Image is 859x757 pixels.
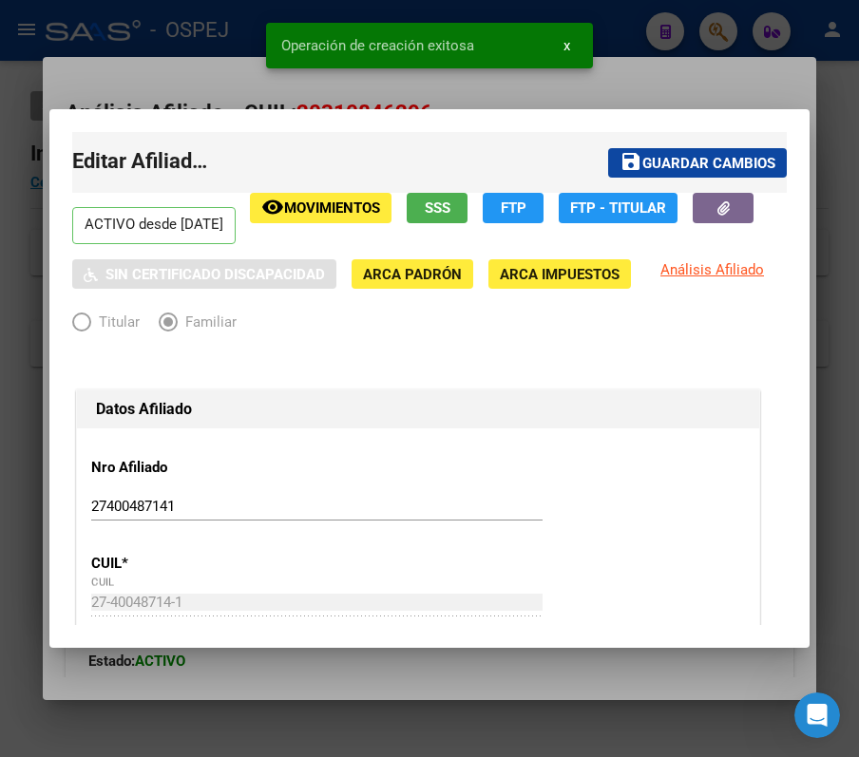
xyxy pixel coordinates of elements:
[660,261,764,278] span: Análisis Afiliado
[608,148,787,178] button: Guardar cambios
[281,36,474,55] span: Operación de creación exitosa
[72,149,344,173] span: Editar Afiliado 27400487141
[548,28,585,63] button: x
[794,692,840,738] iframe: Intercom live chat
[261,196,284,218] mat-icon: remove_red_eye
[178,312,237,333] span: Familiar
[500,266,620,283] span: ARCA Impuestos
[96,398,740,421] h1: Datos Afiliado
[72,207,236,244] p: ACTIVO desde [DATE]
[91,312,140,333] span: Titular
[642,155,775,172] span: Guardar cambios
[488,259,631,289] button: ARCA Impuestos
[407,193,468,222] button: SSS
[352,259,473,289] button: ARCA Padrón
[620,150,642,173] mat-icon: save
[250,193,391,222] button: Movimientos
[91,457,287,479] p: Nro Afiliado
[483,193,544,222] button: FTP
[284,200,380,218] span: Movimientos
[363,266,462,283] span: ARCA Padrón
[563,37,570,54] span: x
[105,266,325,283] span: Sin Certificado Discapacidad
[72,259,336,289] button: Sin Certificado Discapacidad
[425,200,450,218] span: SSS
[91,553,287,575] p: CUIL
[570,200,666,218] span: FTP - Titular
[559,193,678,222] button: FTP - Titular
[72,317,256,334] mat-radio-group: Elija una opción
[501,200,526,218] span: FTP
